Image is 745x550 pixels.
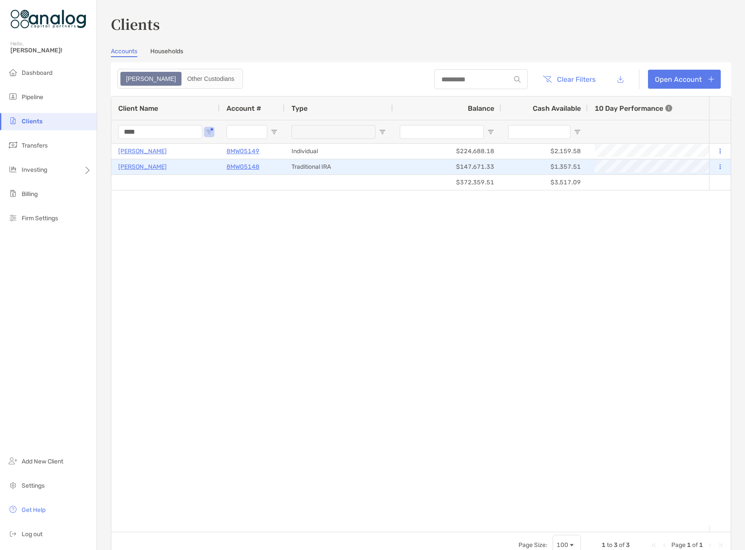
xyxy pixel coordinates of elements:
[651,542,658,549] div: First Page
[487,129,494,135] button: Open Filter Menu
[595,96,672,120] div: 10 Day Performance
[614,541,618,549] span: 3
[400,125,484,139] input: Balance Filter Input
[717,542,724,549] div: Last Page
[514,76,521,83] img: input icon
[285,144,393,159] div: Individual
[22,215,58,222] span: Firm Settings
[227,125,267,139] input: Account # Filter Input
[501,159,588,174] div: $1,357.51
[22,69,52,77] span: Dashboard
[393,159,501,174] div: $147,671.33
[692,541,698,549] span: of
[182,73,239,85] div: Other Custodians
[706,542,713,549] div: Next Page
[22,190,38,198] span: Billing
[22,142,48,149] span: Transfers
[8,140,18,150] img: transfers icon
[10,3,86,35] img: Zoe Logo
[8,504,18,515] img: get-help icon
[468,104,494,113] span: Balance
[150,48,183,57] a: Households
[10,47,91,54] span: [PERSON_NAME]!
[227,161,259,172] a: 8MW05148
[271,129,278,135] button: Open Filter Menu
[118,104,158,113] span: Client Name
[227,146,259,157] a: 8MW05149
[292,104,308,113] span: Type
[118,125,202,139] input: Client Name Filter Input
[22,118,42,125] span: Clients
[8,212,18,223] img: firm-settings icon
[619,541,625,549] span: of
[121,73,181,85] div: Zoe
[508,125,570,139] input: Cash Available Filter Input
[8,91,18,102] img: pipeline icon
[118,146,167,157] a: [PERSON_NAME]
[661,542,668,549] div: Previous Page
[118,161,167,172] a: [PERSON_NAME]
[8,67,18,77] img: dashboard icon
[8,116,18,126] img: clients icon
[22,482,45,489] span: Settings
[536,70,602,89] button: Clear Filters
[501,144,588,159] div: $2,159.58
[626,541,630,549] span: 3
[8,164,18,174] img: investing icon
[206,129,213,135] button: Open Filter Menu
[699,541,703,549] span: 1
[607,541,612,549] span: to
[8,188,18,199] img: billing icon
[22,93,43,101] span: Pipeline
[379,129,386,135] button: Open Filter Menu
[393,144,501,159] div: $224,688.18
[117,69,243,89] div: segmented control
[393,175,501,190] div: $372,359.51
[687,541,691,549] span: 1
[111,14,731,34] h3: Clients
[501,175,588,190] div: $3,517.09
[8,480,18,490] img: settings icon
[574,129,581,135] button: Open Filter Menu
[227,104,261,113] span: Account #
[22,531,42,538] span: Log out
[22,166,47,174] span: Investing
[648,70,721,89] a: Open Account
[285,159,393,174] div: Traditional IRA
[518,541,547,549] div: Page Size:
[557,541,568,549] div: 100
[22,458,63,465] span: Add New Client
[671,541,686,549] span: Page
[8,456,18,466] img: add_new_client icon
[8,528,18,539] img: logout icon
[602,541,606,549] span: 1
[111,48,137,57] a: Accounts
[22,506,45,514] span: Get Help
[533,104,581,113] span: Cash Available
